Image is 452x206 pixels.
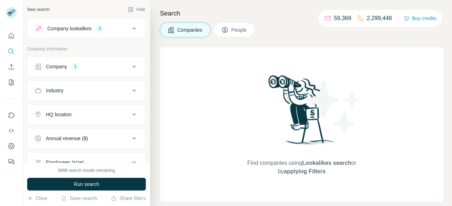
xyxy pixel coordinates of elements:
button: Company lookalikes2 [28,20,145,37]
button: Quick start [6,30,17,42]
p: 59,369 [334,14,351,23]
button: Annual revenue ($) [28,130,145,147]
img: Surfe Illustration - Stars [302,75,365,139]
div: Company [46,63,67,70]
span: Find companies using or by [245,159,358,176]
button: Feedback [6,155,17,168]
p: Company information [27,46,146,52]
div: Company lookalikes [47,25,91,32]
button: Industry [28,82,145,99]
button: Employees (size) [28,154,145,171]
div: 1 [71,63,79,70]
div: HQ location [46,111,72,118]
button: Run search [27,178,146,191]
p: 2,299,448 [367,14,392,23]
button: Search [6,45,17,58]
button: Use Surfe on LinkedIn [6,109,17,121]
button: Share filters [111,195,146,202]
button: Hide [123,4,150,15]
div: 9898 search results remaining [58,167,115,174]
div: 2 [96,25,104,32]
div: Industry [46,87,64,94]
button: Save search [61,195,97,202]
button: My lists [6,76,17,89]
div: New search [27,6,49,13]
span: applying Filters [284,168,326,174]
button: Enrich CSV [6,61,17,73]
div: Employees (size) [46,159,84,166]
button: Buy credits [404,13,436,23]
span: Lookalikes search [302,160,351,166]
span: Run search [74,181,99,188]
button: Dashboard [6,140,17,152]
div: Annual revenue ($) [46,135,88,142]
span: People [231,26,248,33]
button: Use Surfe API [6,124,17,137]
button: Company1 [28,58,145,75]
img: Surfe Illustration - Woman searching with binoculars [265,73,339,152]
button: HQ location [28,106,145,123]
button: Clear [27,195,47,202]
h4: Search [160,8,444,18]
span: Companies [177,26,203,33]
